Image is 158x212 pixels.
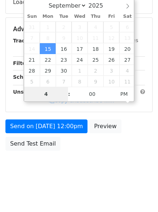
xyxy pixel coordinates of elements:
span: September 3, 2025 [72,21,87,32]
span: September 28, 2025 [24,65,40,76]
span: Thu [87,14,103,19]
span: Click to toggle [114,87,134,101]
span: September 6, 2025 [119,21,135,32]
span: September 7, 2025 [24,32,40,43]
span: Wed [72,14,87,19]
span: October 6, 2025 [40,76,56,87]
input: Year [86,2,112,9]
strong: Schedule [13,74,39,80]
span: September 16, 2025 [56,43,72,54]
span: September 18, 2025 [87,43,103,54]
span: September 23, 2025 [56,54,72,65]
span: September 13, 2025 [119,32,135,43]
strong: Tracking [13,38,37,44]
span: September 30, 2025 [56,65,72,76]
span: October 1, 2025 [72,65,87,76]
span: September 8, 2025 [40,32,56,43]
strong: Unsubscribe [13,89,48,95]
span: Sun [24,14,40,19]
span: September 22, 2025 [40,54,56,65]
span: October 8, 2025 [72,76,87,87]
span: September 29, 2025 [40,65,56,76]
span: September 9, 2025 [56,32,72,43]
iframe: Chat Widget [122,177,158,212]
span: September 1, 2025 [40,21,56,32]
span: September 5, 2025 [103,21,119,32]
span: August 31, 2025 [24,21,40,32]
span: September 19, 2025 [103,43,119,54]
span: September 20, 2025 [119,43,135,54]
a: Send on [DATE] 12:00pm [5,119,87,133]
span: September 11, 2025 [87,32,103,43]
span: October 11, 2025 [119,76,135,87]
span: October 10, 2025 [103,76,119,87]
span: October 7, 2025 [56,76,72,87]
span: September 24, 2025 [72,54,87,65]
span: September 10, 2025 [72,32,87,43]
span: September 12, 2025 [103,32,119,43]
span: September 25, 2025 [87,54,103,65]
strong: Filters [13,60,31,66]
a: Copy unsubscribe link [49,97,114,104]
span: September 4, 2025 [87,21,103,32]
span: October 3, 2025 [103,65,119,76]
span: Sat [119,14,135,19]
span: October 9, 2025 [87,76,103,87]
span: Tue [56,14,72,19]
span: September 14, 2025 [24,43,40,54]
span: September 2, 2025 [56,21,72,32]
span: Mon [40,14,56,19]
span: September 15, 2025 [40,43,56,54]
span: September 17, 2025 [72,43,87,54]
input: Hour [24,87,68,101]
a: Send Test Email [5,137,60,151]
span: October 4, 2025 [119,65,135,76]
span: September 27, 2025 [119,54,135,65]
a: Preview [89,119,121,133]
span: : [68,87,70,101]
span: September 21, 2025 [24,54,40,65]
span: Fri [103,14,119,19]
span: October 2, 2025 [87,65,103,76]
span: October 5, 2025 [24,76,40,87]
h5: Advanced [13,25,145,33]
span: September 26, 2025 [103,54,119,65]
input: Minute [70,87,114,101]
